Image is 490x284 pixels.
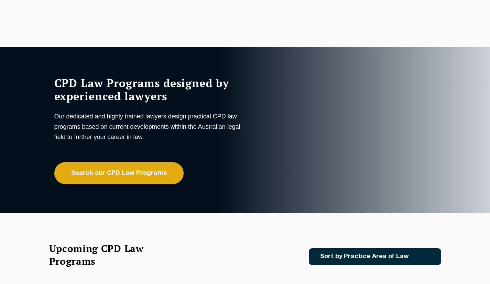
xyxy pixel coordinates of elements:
h1: CPD Law Programs designed by experienced lawyers [54,76,243,103]
p: Our dedicated and highly trained lawyers design practical CPD law programs based on current devel... [54,111,243,142]
img: Icon [420,254,428,260]
a: Search our CPD Law Programs [54,162,184,184]
h2: Upcoming CPD Law Programs [49,242,161,267]
a: Sort by Practice Area of Law [309,248,441,265]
